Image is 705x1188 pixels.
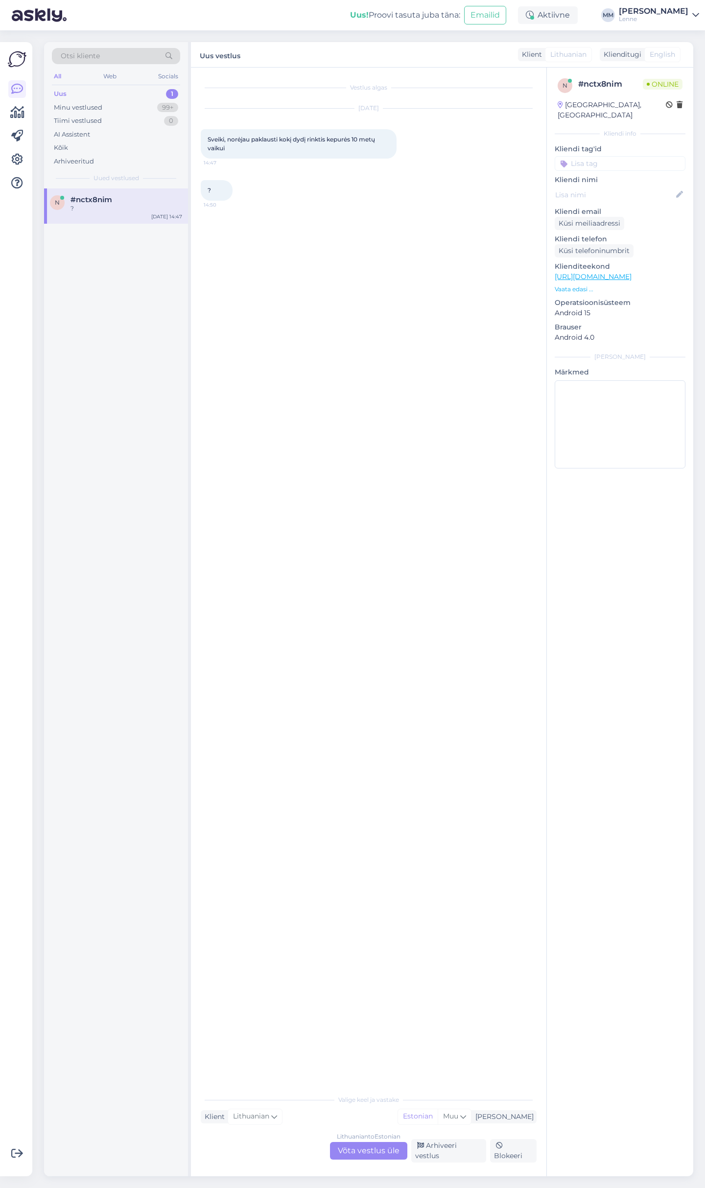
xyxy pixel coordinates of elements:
[601,8,615,22] div: MM
[563,82,567,89] span: n
[55,199,60,206] span: n
[201,83,537,92] div: Vestlus algas
[157,103,178,113] div: 99+
[54,157,94,166] div: Arhiveeritud
[550,49,587,60] span: Lithuanian
[555,207,685,217] p: Kliendi email
[204,159,240,166] span: 14:47
[52,70,63,83] div: All
[164,116,178,126] div: 0
[350,9,460,21] div: Proovi tasuta juba täna:
[464,6,506,24] button: Emailid
[200,48,240,61] label: Uus vestlus
[555,175,685,185] p: Kliendi nimi
[555,272,632,281] a: [URL][DOMAIN_NAME]
[411,1139,486,1163] div: Arhiveeri vestlus
[555,234,685,244] p: Kliendi telefon
[201,1112,225,1122] div: Klient
[398,1109,438,1124] div: Estonian
[208,186,211,194] span: ?
[70,204,182,213] div: ?
[650,49,675,60] span: English
[518,6,578,24] div: Aktiivne
[518,49,542,60] div: Klient
[208,136,376,152] span: Sveiki, norėjau paklausti kokį dydį rinktis kepurės 10 metų vaikui
[555,129,685,138] div: Kliendi info
[555,244,634,257] div: Küsi telefoninumbrit
[490,1139,537,1163] div: Blokeeri
[204,201,240,209] span: 14:50
[151,213,182,220] div: [DATE] 14:47
[643,79,682,90] span: Online
[94,174,139,183] span: Uued vestlused
[54,116,102,126] div: Tiimi vestlused
[61,51,100,61] span: Otsi kliente
[555,217,624,230] div: Küsi meiliaadressi
[70,195,112,204] span: #nctx8nim
[337,1132,400,1141] div: Lithuanian to Estonian
[54,143,68,153] div: Kõik
[555,144,685,154] p: Kliendi tag'id
[558,100,666,120] div: [GEOGRAPHIC_DATA], [GEOGRAPHIC_DATA]
[619,15,688,23] div: Lenne
[555,189,674,200] input: Lisa nimi
[555,298,685,308] p: Operatsioonisüsteem
[54,103,102,113] div: Minu vestlused
[350,10,369,20] b: Uus!
[8,50,26,69] img: Askly Logo
[54,130,90,140] div: AI Assistent
[233,1111,269,1122] span: Lithuanian
[619,7,699,23] a: [PERSON_NAME]Lenne
[330,1142,407,1160] div: Võta vestlus üle
[555,285,685,294] p: Vaata edasi ...
[600,49,641,60] div: Klienditugi
[101,70,118,83] div: Web
[578,78,643,90] div: # nctx8nim
[54,89,67,99] div: Uus
[156,70,180,83] div: Socials
[201,104,537,113] div: [DATE]
[555,322,685,332] p: Brauser
[555,352,685,361] div: [PERSON_NAME]
[166,89,178,99] div: 1
[443,1112,458,1120] span: Muu
[555,367,685,377] p: Märkmed
[201,1095,537,1104] div: Valige keel ja vastake
[555,261,685,272] p: Klienditeekond
[471,1112,534,1122] div: [PERSON_NAME]
[555,156,685,171] input: Lisa tag
[555,332,685,343] p: Android 4.0
[619,7,688,15] div: [PERSON_NAME]
[555,308,685,318] p: Android 15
